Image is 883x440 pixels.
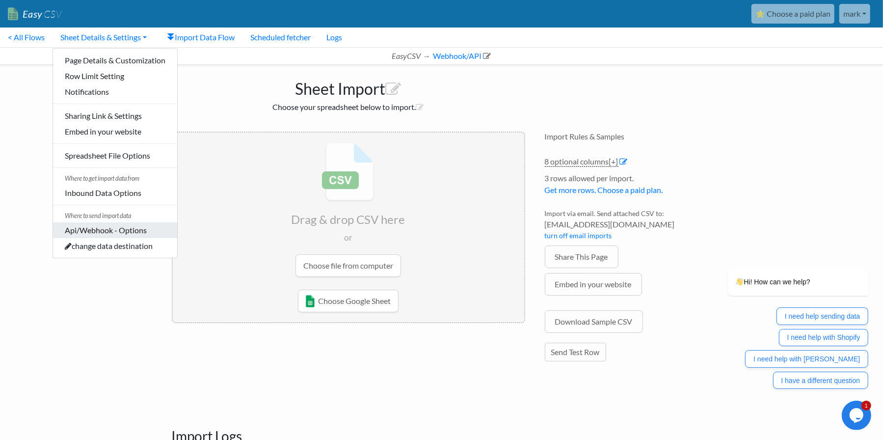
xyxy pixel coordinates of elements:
a: Webhook/API [431,51,491,60]
a: mark [839,4,870,24]
a: Share This Page [545,246,618,268]
h4: Import Rules & Samples [545,132,712,141]
a: Spreadsheet File Options [53,148,177,164]
a: Logs [319,27,350,47]
a: Embed in your website [545,273,642,296]
a: Scheduled fetcher [242,27,319,47]
h2: Choose your spreadsheet below to import. [172,102,525,111]
a: Choose Google Sheet [298,290,399,312]
a: Embed in your website [53,124,177,139]
i: EasyCSV → [392,51,430,60]
span: Where to get import data from [53,172,177,185]
a: EasyCSV [8,4,62,24]
li: Import via email. Send attached CSV to: [545,208,712,246]
a: Api/Webhook - Options [53,222,177,238]
a: Get more rows. Choose a paid plan. [545,185,663,194]
a: 8 optional columns[+] [545,157,618,167]
a: turn off email imports [545,231,612,240]
iframe: chat widget [696,181,873,396]
a: Import Data Flow [160,27,242,47]
a: change data destination [53,238,177,254]
a: Sheet Details & Settings [53,27,155,47]
h1: Sheet Import [172,75,525,98]
span: [EMAIL_ADDRESS][DOMAIN_NAME] [545,219,712,230]
a: Page Details & Customization [53,53,177,68]
a: Inbound Data Options [53,185,177,201]
a: Row Limit Setting [53,68,177,84]
a: Sharing Link & Settings [53,108,177,124]
li: 3 rows allowed per import. [545,172,712,201]
span: Where to send import data [53,209,177,222]
a: Download Sample CSV [545,310,643,333]
iframe: chat widget [842,401,873,430]
a: Notifications [53,84,177,100]
a: Send Test Row [545,343,606,361]
a: ⭐ Choose a paid plan [751,4,834,24]
span: [+] [609,157,618,166]
span: CSV [43,8,62,20]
